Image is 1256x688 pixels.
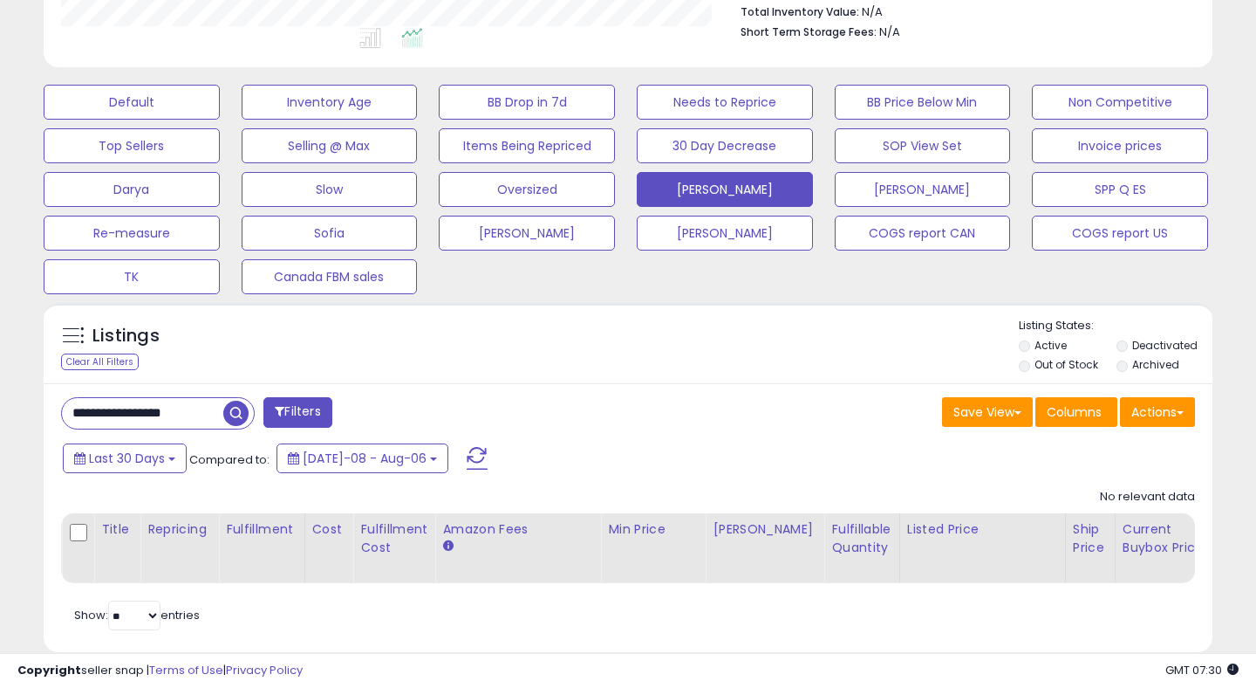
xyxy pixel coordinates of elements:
[242,216,418,251] button: Sofia
[44,216,220,251] button: Re-measure
[101,520,133,539] div: Title
[226,662,303,678] a: Privacy Policy
[1034,338,1067,353] label: Active
[835,85,1011,120] button: BB Price Below Min
[637,85,813,120] button: Needs to Reprice
[92,324,160,348] h5: Listings
[149,662,223,678] a: Terms of Use
[439,128,615,163] button: Items Being Repriced
[741,4,859,19] b: Total Inventory Value:
[442,520,593,539] div: Amazon Fees
[1100,489,1195,506] div: No relevant data
[1032,172,1208,207] button: SPP Q ES
[147,520,211,539] div: Repricing
[835,128,1011,163] button: SOP View Set
[61,354,139,370] div: Clear All Filters
[1165,662,1239,678] span: 2025-09-6 07:30 GMT
[44,85,220,120] button: Default
[879,24,900,40] span: N/A
[608,520,698,539] div: Min Price
[312,520,346,539] div: Cost
[63,444,187,473] button: Last 30 Days
[1047,403,1102,421] span: Columns
[1073,520,1108,557] div: Ship Price
[1032,85,1208,120] button: Non Competitive
[741,24,877,39] b: Short Term Storage Fees:
[89,450,165,467] span: Last 30 Days
[263,397,331,428] button: Filters
[189,451,270,468] span: Compared to:
[17,662,81,678] strong: Copyright
[1019,318,1213,334] p: Listing States:
[242,128,418,163] button: Selling @ Max
[1035,397,1117,427] button: Columns
[44,128,220,163] button: Top Sellers
[1132,357,1179,372] label: Archived
[831,520,891,557] div: Fulfillable Quantity
[303,450,427,467] span: [DATE]-08 - Aug-06
[242,259,418,294] button: Canada FBM sales
[835,216,1011,251] button: COGS report CAN
[637,128,813,163] button: 30 Day Decrease
[242,85,418,120] button: Inventory Age
[439,85,615,120] button: BB Drop in 7d
[637,216,813,251] button: [PERSON_NAME]
[942,397,1033,427] button: Save View
[1034,357,1098,372] label: Out of Stock
[360,520,427,557] div: Fulfillment Cost
[637,172,813,207] button: [PERSON_NAME]
[44,172,220,207] button: Darya
[226,520,297,539] div: Fulfillment
[442,539,453,554] small: Amazon Fees.
[1032,128,1208,163] button: Invoice prices
[439,172,615,207] button: Oversized
[44,259,220,294] button: TK
[835,172,1011,207] button: [PERSON_NAME]
[1032,216,1208,251] button: COGS report US
[17,663,303,679] div: seller snap | |
[276,444,448,473] button: [DATE]-08 - Aug-06
[1132,338,1198,353] label: Deactivated
[242,172,418,207] button: Slow
[907,520,1058,539] div: Listed Price
[1123,520,1212,557] div: Current Buybox Price
[74,607,200,623] span: Show: entries
[1120,397,1195,427] button: Actions
[713,520,816,539] div: [PERSON_NAME]
[439,216,615,251] button: [PERSON_NAME]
